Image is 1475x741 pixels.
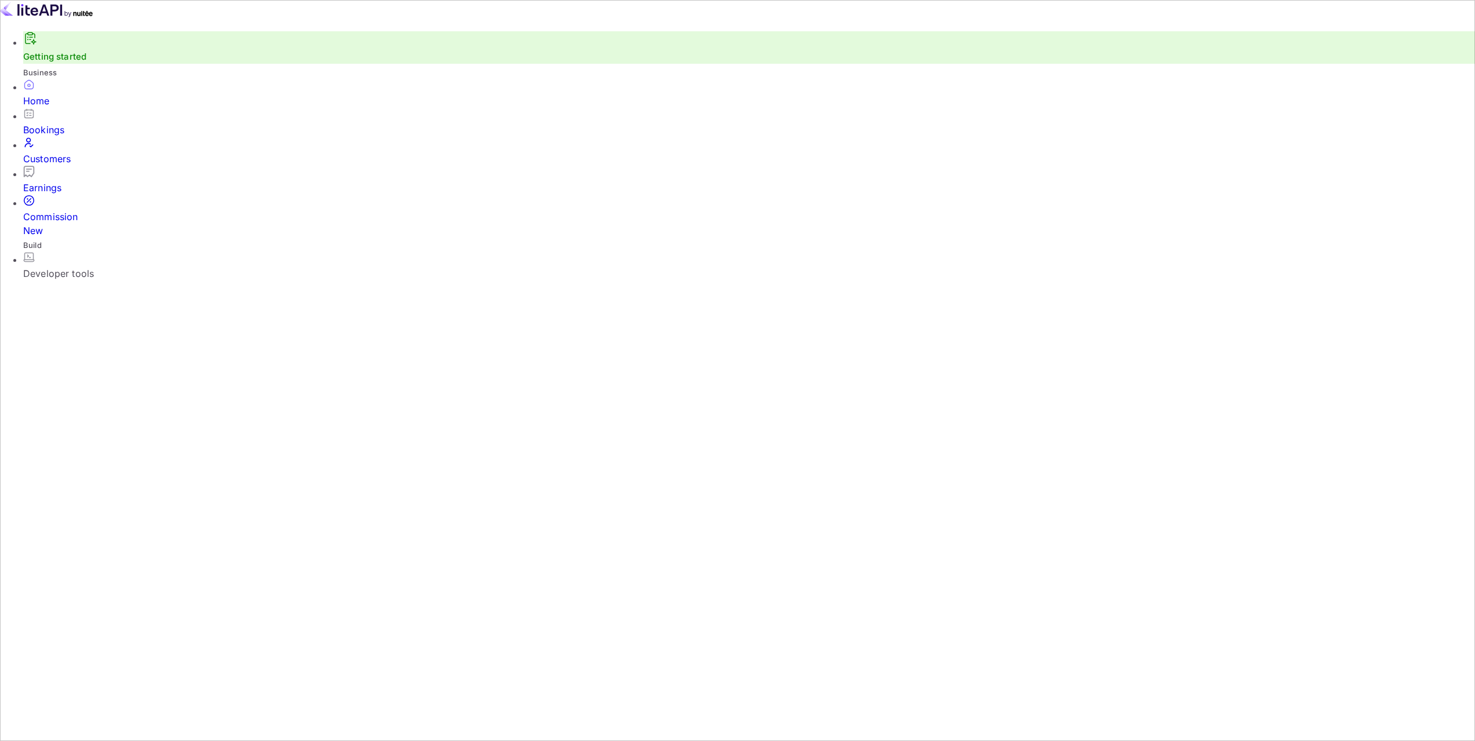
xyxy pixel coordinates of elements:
[23,152,1475,166] div: Customers
[23,68,57,77] span: Business
[23,181,1475,195] div: Earnings
[23,195,1475,238] a: CommissionNew
[23,240,42,250] span: Build
[23,210,1475,238] div: Commission
[23,267,1475,280] div: Developer tools
[23,224,1475,238] div: New
[23,123,1475,137] div: Bookings
[23,31,1475,64] div: Getting started
[23,79,1475,108] a: Home
[23,137,1475,166] a: Customers
[23,94,1475,108] div: Home
[23,166,1475,195] a: Earnings
[23,108,1475,137] a: Bookings
[23,51,86,62] a: Getting started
